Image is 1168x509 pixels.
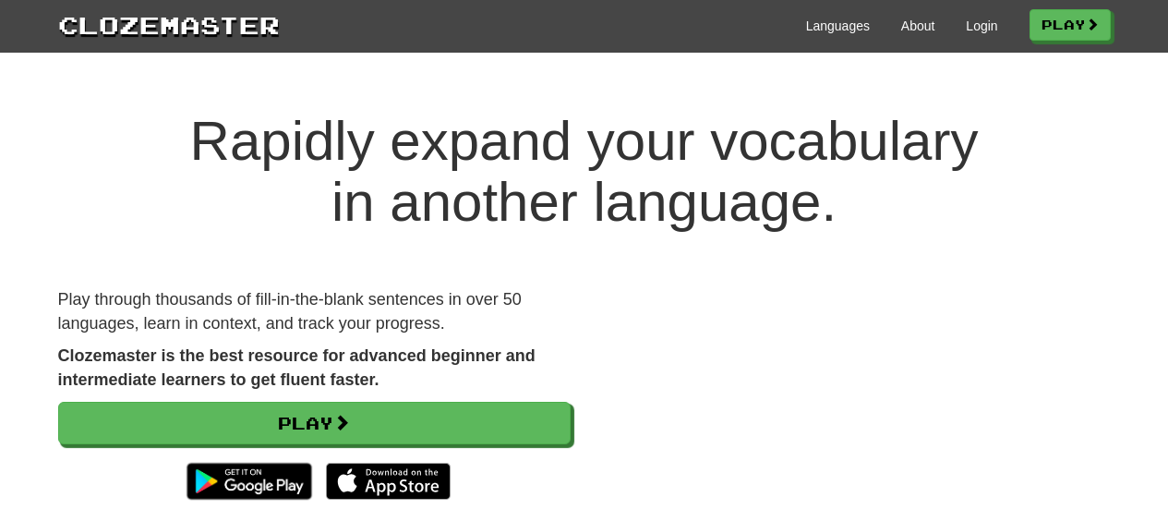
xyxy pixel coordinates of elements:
a: Login [966,17,997,35]
a: About [901,17,935,35]
a: Clozemaster [58,7,280,42]
img: Download_on_the_App_Store_Badge_US-UK_135x40-25178aeef6eb6b83b96f5f2d004eda3bffbb37122de64afbaef7... [326,463,451,500]
a: Play [58,402,571,444]
p: Play through thousands of fill-in-the-blank sentences in over 50 languages, learn in context, and... [58,288,571,335]
a: Play [1030,9,1111,41]
img: Get it on Google Play [177,454,320,509]
a: Languages [806,17,870,35]
strong: Clozemaster is the best resource for advanced beginner and intermediate learners to get fluent fa... [58,346,536,389]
